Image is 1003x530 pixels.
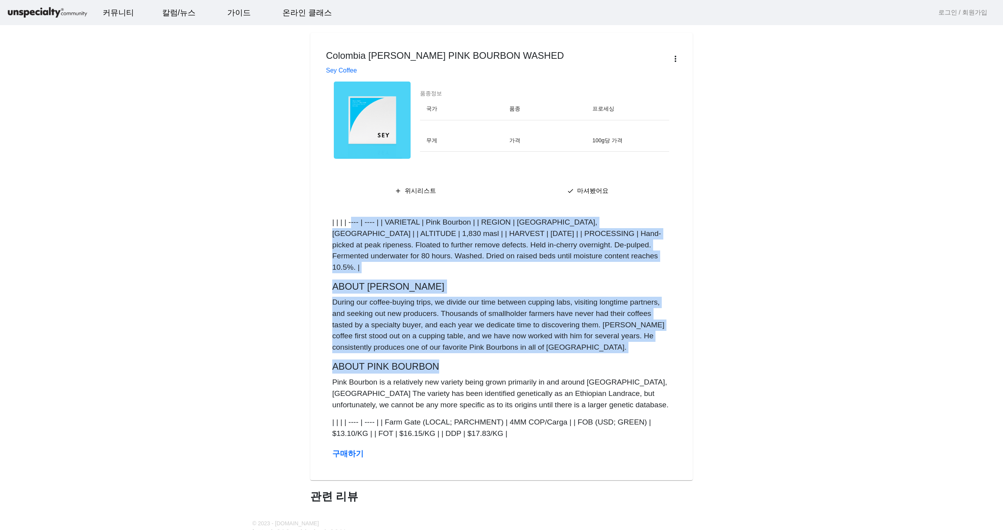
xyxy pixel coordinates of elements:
[101,249,150,268] a: 설정
[332,377,671,410] p: Pink Bourbon is a relatively new variety being grown primarily in and around [GEOGRAPHIC_DATA], [...
[577,187,608,194] span: 마셔봤어요
[332,280,671,294] h2: ABOUT [PERSON_NAME]
[503,130,586,152] th: 가격
[72,261,81,267] span: 대화
[564,184,612,198] button: 마셔봤어요
[221,2,257,23] a: 가이드
[391,184,439,198] button: 위시리스트
[503,98,586,120] th: 품종
[2,249,52,268] a: 홈
[310,490,693,504] h1: 관련 리뷰
[332,359,671,374] h2: ABOUT PINK BOURBON
[96,2,140,23] a: 커뮤니티
[586,98,669,120] th: 프로세싱
[938,8,987,17] a: 로그인 / 회원가입
[420,90,442,96] span: 품종정보
[332,449,364,458] b: 구매하기
[276,2,338,23] a: 온라인 클래스
[326,49,564,63] h2: Colombia [PERSON_NAME] PINK BOURBON WASHED
[405,187,436,194] span: 위시리스트
[326,67,357,74] a: Sey Coffee
[25,260,29,267] span: 홈
[332,217,671,273] p: | | | | ---- | ---- | | VARIETAL | Pink Bourbon | | REGION | [GEOGRAPHIC_DATA], [GEOGRAPHIC_DATA]...
[420,130,503,152] th: 무게
[334,82,411,159] img: bean-image
[332,297,671,353] p: During our coffee-buying trips, we divide our time between cupping labs, visiting longtime partne...
[121,260,130,267] span: 설정
[332,449,674,461] a: 구매하기
[6,6,89,20] img: logo
[52,249,101,268] a: 대화
[586,130,669,152] th: 100g당 가격
[332,417,671,439] p: | | | | ---- | ---- | | Farm Gate (LOCAL; PARCHMENT) | 4MM COP/Carga | | FOB (USD; GREEN) | $13.1...
[156,2,202,23] a: 칼럼/뉴스
[420,98,503,120] th: 국가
